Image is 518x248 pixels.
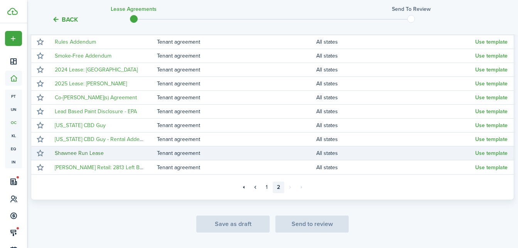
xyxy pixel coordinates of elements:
[316,51,476,61] td: All states
[157,78,316,89] td: Tenant agreement
[250,182,261,193] a: Previous
[261,182,273,193] a: 1
[475,122,508,129] button: Use template
[5,90,22,103] a: pt
[273,182,284,193] a: 2
[475,136,508,143] button: Use template
[52,15,78,24] button: Back
[475,109,508,115] button: Use template
[55,107,137,116] a: Lead Based Paint Disclosure - EPA
[475,95,508,101] button: Use template
[55,93,137,102] a: Co-[PERSON_NAME](s) Agreement
[475,150,508,156] button: Use template
[316,134,476,144] td: All states
[475,165,508,171] button: Use template
[35,134,46,145] button: Mark as favourite
[157,120,316,131] td: Tenant agreement
[316,92,476,103] td: All states
[5,103,22,116] a: un
[157,65,316,75] td: Tenant agreement
[5,142,22,155] a: eq
[475,67,508,73] button: Use template
[316,37,476,47] td: All states
[157,92,316,103] td: Tenant agreement
[316,148,476,158] td: All states
[316,162,476,173] td: All states
[35,162,46,173] button: Mark as favourite
[5,155,22,168] a: in
[35,92,46,103] button: Mark as favourite
[35,78,46,89] button: Mark as favourite
[475,53,508,59] button: Use template
[238,182,250,193] a: First
[111,5,157,13] h3: Lease Agreements
[316,78,476,89] td: All states
[35,65,46,75] button: Mark as favourite
[55,163,153,172] a: [PERSON_NAME] Retail: 2813 Left Bottom
[35,106,46,117] button: Mark as favourite
[55,149,104,157] a: Shawnee Run Lease
[5,129,22,142] a: kl
[157,148,316,158] td: Tenant agreement
[392,5,431,13] h3: Send to review
[7,8,18,15] img: TenantCloud
[296,182,307,193] a: Last
[55,135,153,143] a: [US_STATE] CBD Guy - Rental Addendum
[35,148,46,159] button: Mark as favourite
[55,66,138,74] a: 2024 Lease: [GEOGRAPHIC_DATA]
[5,116,22,129] a: oc
[157,162,316,173] td: Tenant agreement
[157,134,316,144] td: Tenant agreement
[55,38,96,46] a: Rules Addendum
[35,51,46,61] button: Mark as favourite
[35,37,46,48] button: Mark as favourite
[475,81,508,87] button: Use template
[157,37,316,47] td: Tenant agreement
[55,52,111,60] a: Smoke-Free Addendum
[35,120,46,131] button: Mark as favourite
[316,120,476,131] td: All states
[316,65,476,75] td: All states
[5,31,22,46] button: Open menu
[475,39,508,45] button: Use template
[55,121,106,129] a: [US_STATE] CBD Guy
[55,80,127,88] a: 2025 Lease: [PERSON_NAME]
[157,106,316,117] td: Tenant agreement
[316,106,476,117] td: All states
[284,182,296,193] a: Next
[157,51,316,61] td: Tenant agreement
